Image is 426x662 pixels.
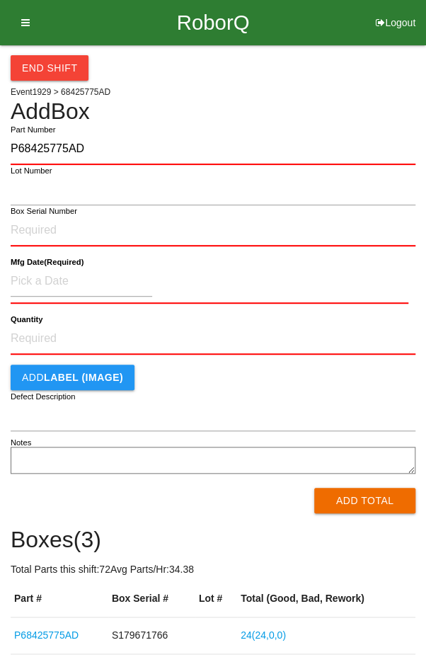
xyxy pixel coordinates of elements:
label: Notes [11,437,31,449]
h4: Add Box [11,99,415,124]
button: Add Total [314,488,415,513]
label: Box Serial Number [11,205,77,217]
button: AddLABEL (IMAGE) [11,365,134,390]
a: 24(24,0,0) [241,629,286,641]
label: Defect Description [11,391,76,403]
label: Lot Number [11,165,52,177]
input: Required [11,215,415,246]
td: S179671766 [108,617,195,654]
input: Required [11,134,415,165]
span: Event 1929 > 68425775AD [11,87,110,97]
p: Total Parts this shift: 72 Avg Parts/Hr: 34.38 [11,562,415,577]
b: Mfg Date (Required) [11,258,84,267]
input: Required [11,324,415,355]
button: End Shift [11,55,88,81]
input: Pick a Date [11,266,152,297]
h4: Boxes ( 3 ) [11,527,415,552]
th: Box Serial # [108,581,195,617]
th: Total (Good, Bad, Rework) [237,581,415,617]
b: LABEL (IMAGE) [44,372,123,383]
label: Part Number [11,124,55,136]
a: P68425775AD [14,629,79,641]
th: Lot # [195,581,237,617]
b: Quantity [11,315,42,324]
th: Part # [11,581,108,617]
